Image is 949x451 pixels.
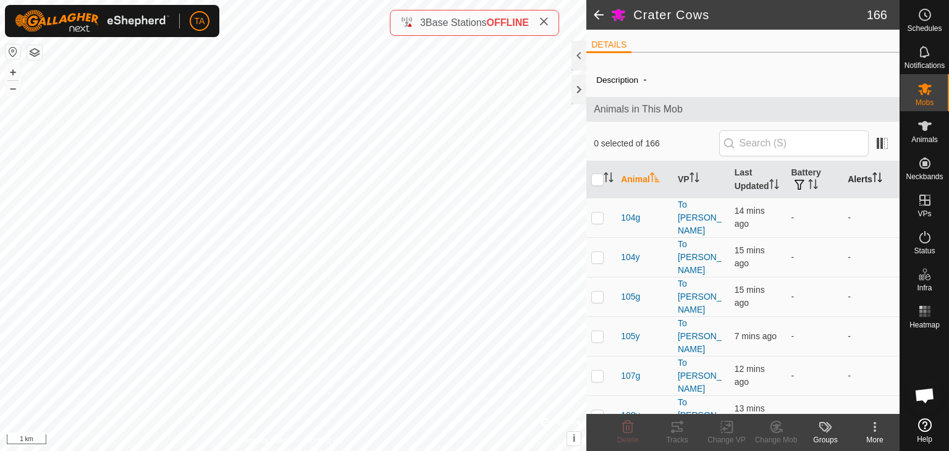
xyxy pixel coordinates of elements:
th: VP [673,161,730,198]
span: Schedules [907,25,942,32]
span: Mobs [916,99,934,106]
div: Change Mob [751,434,801,445]
th: Animal [616,161,673,198]
span: 104g [621,211,640,224]
span: Base Stations [426,17,487,28]
span: 3 [420,17,426,28]
td: - [786,237,843,277]
td: - [843,356,900,395]
p-sorticon: Activate to sort [690,174,699,184]
a: To [PERSON_NAME] [678,358,722,394]
p-sorticon: Activate to sort [650,174,660,184]
span: 26 Sept 2025, 6:56 am [735,331,777,341]
td: - [843,198,900,237]
a: To [PERSON_NAME] [678,397,722,433]
th: Battery [786,161,843,198]
td: - [786,395,843,435]
input: Search (S) [719,130,869,156]
span: 107g [621,369,640,382]
span: 26 Sept 2025, 6:49 am [735,206,765,229]
td: - [843,395,900,435]
div: Tracks [652,434,702,445]
div: More [850,434,900,445]
button: + [6,65,20,80]
th: Last Updated [730,161,787,198]
th: Alerts [843,161,900,198]
span: 26 Sept 2025, 6:51 am [735,403,765,426]
button: i [567,432,581,445]
button: Map Layers [27,45,42,60]
a: To [PERSON_NAME] [678,200,722,235]
span: Delete [617,436,639,444]
td: - [786,277,843,316]
span: Help [917,436,932,443]
img: Gallagher Logo [15,10,169,32]
span: 105g [621,290,640,303]
span: Status [914,247,935,255]
li: DETAILS [586,38,631,53]
span: Heatmap [909,321,940,329]
div: Groups [801,434,850,445]
div: Change VP [702,434,751,445]
p-sorticon: Activate to sort [769,181,779,191]
span: 104y [621,251,639,264]
p-sorticon: Activate to sort [872,174,882,184]
span: 108y [621,409,639,422]
p-sorticon: Activate to sort [808,181,818,191]
span: - [638,69,651,90]
button: Reset Map [6,44,20,59]
td: - [786,198,843,237]
div: Open chat [906,377,943,414]
a: Help [900,413,949,448]
a: To [PERSON_NAME] [678,318,722,354]
span: VPs [917,210,931,217]
td: - [843,277,900,316]
td: - [843,316,900,356]
span: 166 [867,6,887,24]
td: - [786,316,843,356]
span: i [573,433,575,444]
span: TA [195,15,205,28]
td: - [843,237,900,277]
span: Animals in This Mob [594,102,892,117]
span: 105y [621,330,639,343]
a: Contact Us [305,435,342,446]
span: OFFLINE [487,17,529,28]
span: Infra [917,284,932,292]
label: Description [596,75,638,85]
a: To [PERSON_NAME] [678,279,722,314]
a: Privacy Policy [245,435,291,446]
a: To [PERSON_NAME] [678,239,722,275]
span: Notifications [905,62,945,69]
h2: Crater Cows [633,7,867,22]
span: 26 Sept 2025, 6:51 am [735,364,765,387]
span: 0 selected of 166 [594,137,719,150]
td: - [786,356,843,395]
span: Neckbands [906,173,943,180]
p-sorticon: Activate to sort [604,174,614,184]
span: 26 Sept 2025, 6:48 am [735,245,765,268]
span: 26 Sept 2025, 6:48 am [735,285,765,308]
button: – [6,81,20,96]
span: Animals [911,136,938,143]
